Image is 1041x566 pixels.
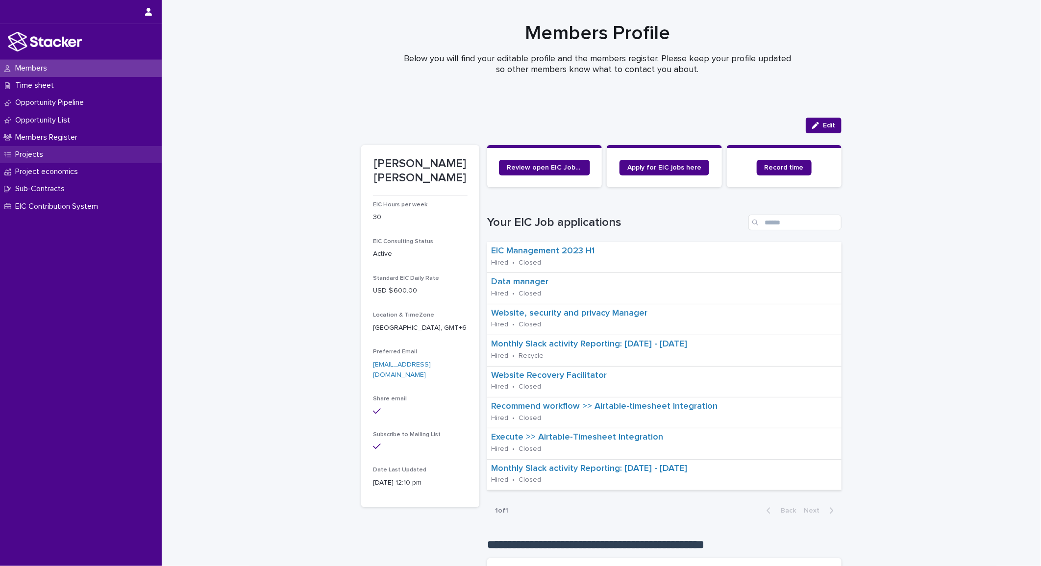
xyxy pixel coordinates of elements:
a: EIC Management 2023 H1 [491,246,595,257]
a: Monthly Slack activity Reporting: [DATE] - [DATE] Hired•Closed [487,460,842,491]
span: EIC Hours per week [373,202,427,208]
span: Preferred Email [373,349,417,355]
span: Back [775,507,796,514]
a: Website Recovery Facilitator Hired•Closed [487,367,842,397]
a: Recommend workflow >> Airtable-timesheet Integration Hired•Closed [487,397,842,428]
a: Execute >> Airtable-Timesheet Integration [491,432,663,443]
span: Apply for EIC jobs here [627,164,701,171]
p: Recycle [519,352,544,360]
input: Search [748,215,842,230]
a: Monthly Slack activity Reporting: [DATE] - [DATE] [491,464,687,474]
p: • [512,352,515,360]
p: • [512,259,515,267]
p: Closed [519,290,541,298]
a: Data manager Hired•Closed [487,273,842,304]
p: • [512,476,515,484]
p: Hired [491,383,508,391]
p: Closed [519,414,541,422]
p: Closed [519,259,541,267]
span: Review open EIC Jobs here [507,164,582,171]
span: Edit [823,122,835,129]
button: Back [759,506,800,515]
a: Website Recovery Facilitator [491,370,607,381]
p: Members [11,64,55,73]
p: [PERSON_NAME] [PERSON_NAME] [373,157,468,185]
a: EIC Management 2023 H1 Hired•Closed [487,242,842,273]
p: Closed [519,320,541,329]
img: stacker-logo-white.png [8,32,82,51]
p: 30 [373,212,468,222]
p: [GEOGRAPHIC_DATA], GMT+6 [373,323,468,333]
p: Below you will find your editable profile and the members register. Please keep your profile upda... [401,54,793,75]
p: Opportunity List [11,116,78,125]
a: Monthly Slack activity Reporting: [DATE] - [DATE] Hired•Recycle [487,335,842,366]
a: Recommend workflow >> Airtable-timesheet Integration [491,401,718,412]
p: Hired [491,476,508,484]
button: Next [800,506,842,515]
a: Record time [757,160,812,175]
p: [DATE] 12:10 pm [373,478,468,488]
p: • [512,445,515,453]
span: Subscribe to Mailing List [373,432,441,438]
p: Hired [491,259,508,267]
p: Hired [491,320,508,329]
span: Date Last Updated [373,467,426,473]
p: Time sheet [11,81,62,90]
h1: Your EIC Job applications [487,216,744,230]
a: [EMAIL_ADDRESS][DOMAIN_NAME] [373,361,431,378]
button: Edit [806,118,842,133]
span: Standard EIC Daily Rate [373,275,439,281]
a: Data manager [491,277,548,288]
a: Apply for EIC jobs here [620,160,709,175]
span: Share email [373,396,407,402]
p: • [512,414,515,422]
p: USD $ 600.00 [373,286,468,296]
p: Project economics [11,167,86,176]
p: Sub-Contracts [11,184,73,194]
a: Website, security and privacy Manager [491,308,647,319]
a: Monthly Slack activity Reporting: [DATE] - [DATE] [491,339,687,350]
p: Hired [491,290,508,298]
span: Record time [765,164,804,171]
p: Hired [491,352,508,360]
a: Execute >> Airtable-Timesheet Integration Hired•Closed [487,428,842,459]
h1: Members Profile [357,22,838,45]
p: Members Register [11,133,85,142]
a: Review open EIC Jobs here [499,160,590,175]
p: Closed [519,445,541,453]
p: EIC Contribution System [11,202,106,211]
p: Projects [11,150,51,159]
p: Hired [491,445,508,453]
p: • [512,383,515,391]
p: 1 of 1 [487,499,516,523]
p: • [512,320,515,329]
p: • [512,290,515,298]
p: Hired [491,414,508,422]
span: Location & TimeZone [373,312,434,318]
p: Opportunity Pipeline [11,98,92,107]
span: Next [804,507,825,514]
p: Closed [519,476,541,484]
a: Website, security and privacy Manager Hired•Closed [487,304,842,335]
p: Closed [519,383,541,391]
p: Active [373,249,468,259]
span: EIC Consulting Status [373,239,433,245]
